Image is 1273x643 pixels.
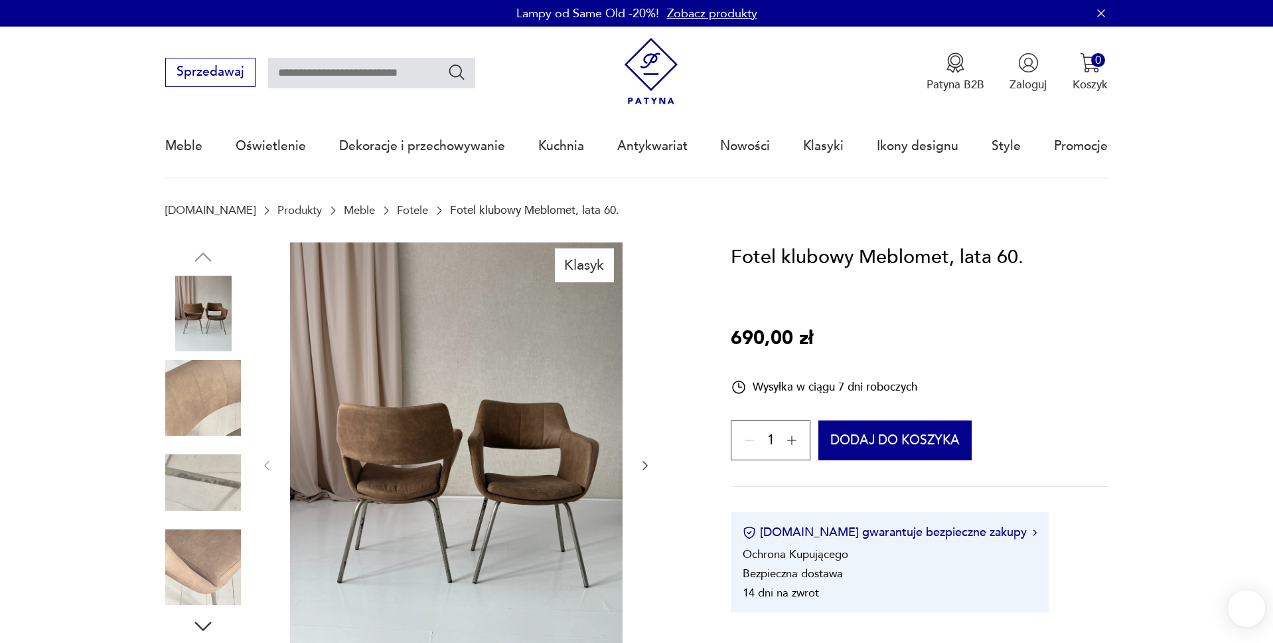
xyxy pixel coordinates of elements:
[277,204,322,217] a: Produkty
[165,445,241,521] img: Zdjęcie produktu Fotel klubowy Meblomet, lata 60.
[1228,590,1265,627] iframe: Smartsupp widget button
[1010,77,1047,92] p: Zaloguj
[618,38,685,105] img: Patyna - sklep z meblami i dekoracjami vintage
[165,529,241,605] img: Zdjęcie produktu Fotel klubowy Meblomet, lata 60.
[397,204,428,217] a: Fotele
[743,547,848,562] li: Ochrona Kupującego
[165,360,241,436] img: Zdjęcie produktu Fotel klubowy Meblomet, lata 60.
[927,77,984,92] p: Patyna B2B
[1054,116,1108,177] a: Promocje
[447,62,467,82] button: Szukaj
[165,276,241,351] img: Zdjęcie produktu Fotel klubowy Meblomet, lata 60.
[516,5,659,22] p: Lampy od Same Old -20%!
[992,116,1021,177] a: Style
[1080,52,1100,73] img: Ikona koszyka
[667,5,757,22] a: Zobacz produkty
[165,204,256,217] a: [DOMAIN_NAME]
[743,585,819,600] li: 14 dni na zwrot
[1073,77,1108,92] p: Koszyk
[743,526,756,539] img: Ikona certyfikatu
[743,524,1037,541] button: [DOMAIN_NAME] gwarantuje bezpieczne zakupy
[538,116,584,177] a: Kuchnia
[945,52,966,73] img: Ikona medalu
[555,248,614,282] div: Klasyk
[927,52,984,92] a: Ikona medaluPatyna B2B
[450,204,619,217] p: Fotel klubowy Meblomet, lata 60.
[927,52,984,92] button: Patyna B2B
[236,116,306,177] a: Oświetlenie
[877,116,958,177] a: Ikony designu
[1091,53,1105,67] div: 0
[339,116,505,177] a: Dekoracje i przechowywanie
[165,58,255,87] button: Sprzedawaj
[803,116,844,177] a: Klasyki
[767,436,775,446] span: 1
[731,323,813,354] p: 690,00 zł
[165,116,202,177] a: Meble
[165,68,255,78] a: Sprzedawaj
[720,116,770,177] a: Nowości
[818,420,972,460] button: Dodaj do koszyka
[1073,52,1108,92] button: 0Koszyk
[1018,52,1039,73] img: Ikonka użytkownika
[731,379,917,395] div: Wysyłka w ciągu 7 dni roboczych
[743,566,843,581] li: Bezpieczna dostawa
[344,204,375,217] a: Meble
[1010,52,1047,92] button: Zaloguj
[731,242,1023,273] h1: Fotel klubowy Meblomet, lata 60.
[617,116,688,177] a: Antykwariat
[1033,529,1037,536] img: Ikona strzałki w prawo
